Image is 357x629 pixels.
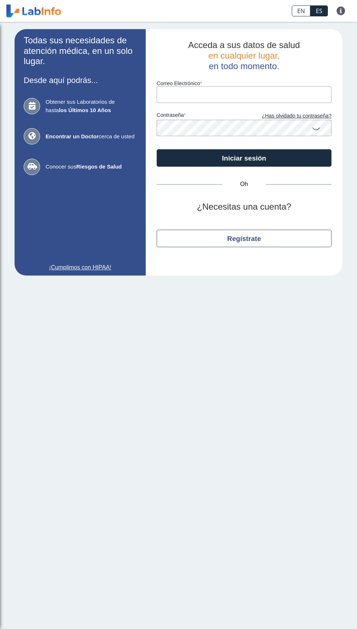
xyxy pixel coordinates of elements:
font: ¿Necesitas una cuenta? [197,202,291,211]
font: Regístrate [227,235,261,242]
font: Riesgos de Salud [76,163,122,170]
font: Encontrar un Doctor [46,133,99,139]
font: Conocer sus [46,163,76,170]
font: ¡Cumplimos con HIPAA! [49,264,111,270]
font: Obtener sus Laboratorios de hasta [46,99,115,113]
font: en cualquier lugar, [208,51,280,60]
button: Iniciar sesión [157,149,331,167]
font: los Últimos 10 Años [59,107,111,113]
font: cerca de usted [99,133,134,139]
font: contraseña [157,112,184,118]
font: Iniciar sesión [222,154,266,162]
font: en todo momento. [209,61,279,71]
font: Oh [240,181,248,187]
font: Todas sus necesidades de atención médica, en un solo lugar. [24,35,133,66]
font: Desde aquí podrás... [24,76,98,85]
iframe: Help widget launcher [292,601,349,621]
font: Acceda a sus datos de salud [188,40,300,50]
font: ES [316,7,322,15]
font: Correo Electrónico [157,80,200,86]
button: Regístrate [157,230,331,247]
a: ¿Has olvidado tu contraseña? [244,112,331,120]
font: ¿Has olvidado tu contraseña? [262,113,331,119]
font: EN [297,7,305,15]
